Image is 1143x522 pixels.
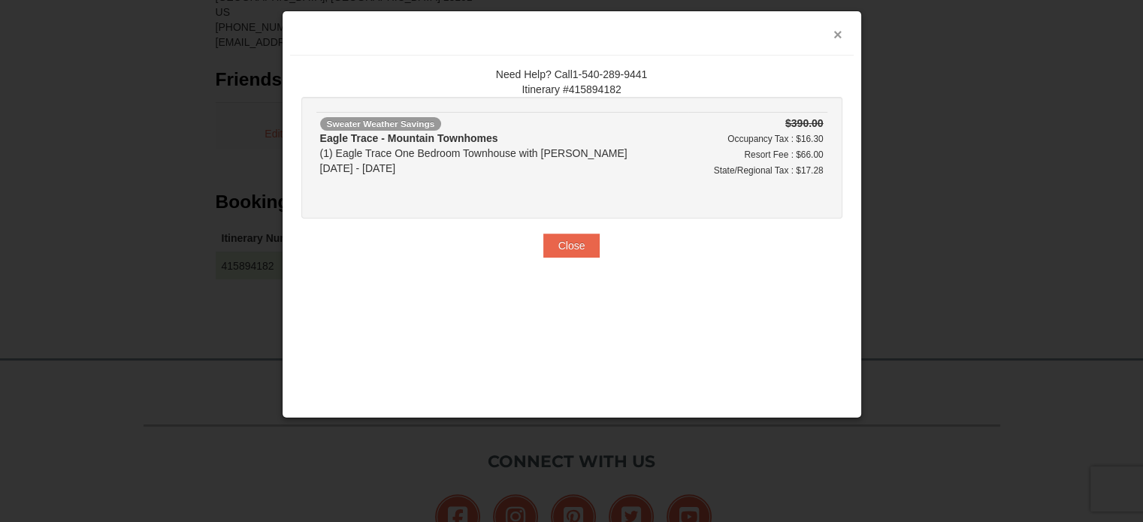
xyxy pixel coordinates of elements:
[320,117,442,131] span: Sweater Weather Savings
[543,234,600,258] button: Close
[301,67,842,97] div: Need Help? Call1-540-289-9441 Itinerary #415894182
[833,27,842,42] button: ×
[727,134,823,144] small: Occupancy Tax : $16.30
[744,149,823,160] small: Resort Fee : $66.00
[320,131,685,176] div: (1) Eagle Trace One Bedroom Townhouse with [PERSON_NAME] [DATE] - [DATE]
[320,132,498,144] strong: Eagle Trace - Mountain Townhomes
[785,117,824,129] strike: $390.00
[714,165,824,176] small: State/Regional Tax : $17.28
